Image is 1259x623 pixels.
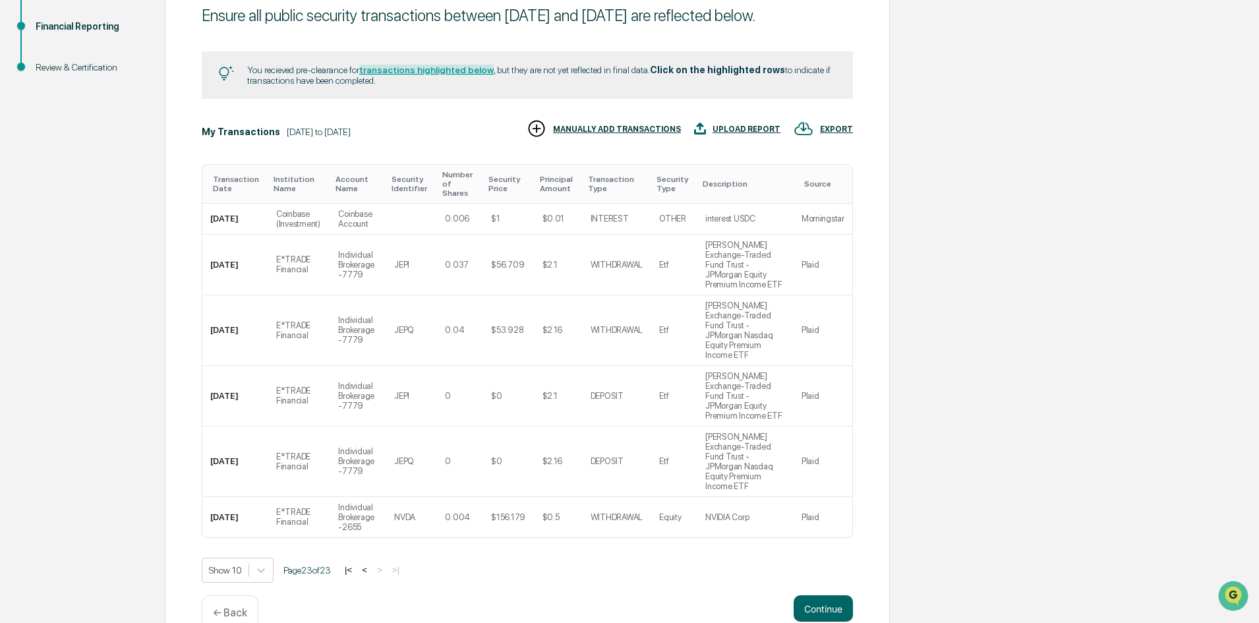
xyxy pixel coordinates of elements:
[794,119,813,138] img: EXPORT
[394,456,414,466] div: JEPQ
[657,175,692,193] div: Toggle SortBy
[93,223,160,233] a: Powered byPylon
[445,456,451,466] div: 0
[591,325,643,335] div: WITHDRAWAL
[820,125,853,134] div: EXPORT
[36,61,144,74] div: Review & Certification
[330,427,386,497] td: Individual Brokerage -7779
[794,366,852,427] td: Plaid
[202,235,268,295] td: [DATE]
[705,512,749,522] div: NVIDIA Corp
[442,170,478,198] div: Toggle SortBy
[705,240,786,289] div: [PERSON_NAME] Exchange-Traded Fund Trust - JPMorgan Equity Premium Income ETF
[330,366,386,427] td: Individual Brokerage -7779
[276,320,322,340] div: E*TRADE Financial
[542,260,558,270] div: $2.1
[659,456,668,466] div: Etf
[650,65,785,75] b: Click on the highlighted rows
[283,565,331,576] span: Page 23 of 23
[588,175,647,193] div: Toggle SortBy
[13,193,24,203] div: 🔎
[202,204,268,235] td: [DATE]
[542,456,563,466] div: $2.16
[659,260,668,270] div: Etf
[276,452,322,471] div: E*TRADE Financial
[276,507,322,527] div: E*TRADE Financial
[540,175,577,193] div: Toggle SortBy
[287,127,351,137] div: [DATE] to [DATE]
[247,65,836,86] div: You recieved pre-clearance for , but they are not yet reflected in final data. to indicate if tra...
[394,325,414,335] div: JEPQ
[276,386,322,405] div: E*TRADE Financial
[527,119,546,138] img: MANUALLY ADD TRANSACTIONS
[276,254,322,274] div: E*TRADE Financial
[213,175,263,193] div: Toggle SortBy
[202,127,280,137] div: My Transactions
[445,391,451,401] div: 0
[45,101,216,114] div: Start new chat
[388,564,403,576] button: >|
[394,512,415,522] div: NVDA
[330,295,386,366] td: Individual Brokerage -7779
[794,295,852,366] td: Plaid
[491,325,523,335] div: $53.928
[26,166,85,179] span: Preclearance
[26,191,83,204] span: Data Lookup
[542,325,563,335] div: $2.16
[358,564,371,576] button: <
[794,595,853,622] button: Continue
[491,391,502,401] div: $0
[542,512,560,522] div: $0.5
[591,391,624,401] div: DEPOSIT
[13,101,37,125] img: 1746055101610-c473b297-6a78-478c-a979-82029cc54cd1
[90,161,169,185] a: 🗄️Attestations
[591,214,629,223] div: INTEREST
[705,432,786,491] div: [PERSON_NAME] Exchange-Traded Fund Trust - JPMorgan Nasdaq Equity Premium Income ETF
[591,512,643,522] div: WITHDRAWAL
[542,391,558,401] div: $2.1
[659,214,686,223] div: OTHER
[213,607,247,619] p: ← Back
[794,204,852,235] td: Morningstar
[659,512,681,522] div: Equity
[8,186,88,210] a: 🔎Data Lookup
[373,564,386,576] button: >
[804,179,847,189] div: Toggle SortBy
[394,391,409,401] div: JEPI
[276,209,322,229] div: Coinbase (Investment)
[694,119,706,138] img: UPLOAD REPORT
[224,105,240,121] button: Start new chat
[45,114,167,125] div: We're available if you need us!
[491,260,524,270] div: $56.709
[359,65,494,75] a: transactions highlighted below
[341,564,356,576] button: |<
[703,179,788,189] div: Toggle SortBy
[1217,579,1252,615] iframe: Open customer support
[491,512,525,522] div: $156.179
[394,260,409,270] div: JEPI
[794,235,852,295] td: Plaid
[659,325,668,335] div: Etf
[445,214,469,223] div: 0.006
[330,497,386,537] td: Individual Brokerage -2655
[659,391,668,401] div: Etf
[109,166,163,179] span: Attestations
[445,512,470,522] div: 0.004
[445,260,469,270] div: 0.037
[202,497,268,537] td: [DATE]
[591,260,643,270] div: WITHDRAWAL
[705,301,786,360] div: [PERSON_NAME] Exchange-Traded Fund Trust - JPMorgan Nasdaq Equity Premium Income ETF
[330,235,386,295] td: Individual Brokerage -7779
[330,204,386,235] td: Coinbase Account
[8,161,90,185] a: 🖐️Preclearance
[591,456,624,466] div: DEPOSIT
[542,214,565,223] div: $0.01
[705,214,755,223] div: interest USDC
[202,427,268,497] td: [DATE]
[491,214,500,223] div: $1
[202,6,853,25] div: Ensure all public security transactions between [DATE] and [DATE] are reflected below.
[392,175,432,193] div: Toggle SortBy
[445,325,464,335] div: 0.04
